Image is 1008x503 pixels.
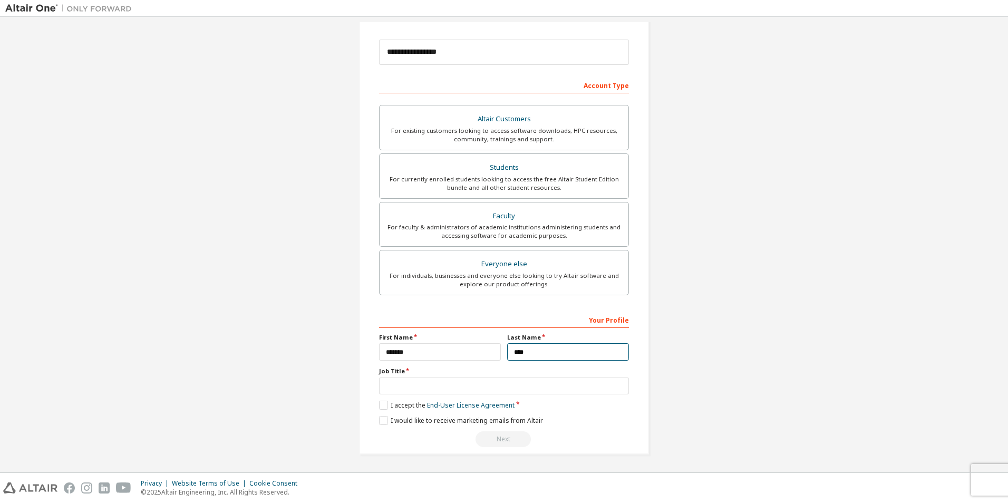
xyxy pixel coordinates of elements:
div: Your Profile [379,311,629,328]
div: Faculty [386,209,622,224]
label: I would like to receive marketing emails from Altair [379,416,543,425]
label: Job Title [379,367,629,375]
div: For faculty & administrators of academic institutions administering students and accessing softwa... [386,223,622,240]
div: Read and acccept EULA to continue [379,431,629,447]
div: Cookie Consent [249,479,304,488]
img: Altair One [5,3,137,14]
label: I accept the [379,401,515,410]
div: For existing customers looking to access software downloads, HPC resources, community, trainings ... [386,127,622,143]
img: linkedin.svg [99,482,110,494]
div: Altair Customers [386,112,622,127]
div: Everyone else [386,257,622,272]
label: Last Name [507,333,629,342]
div: Account Type [379,76,629,93]
p: © 2025 Altair Engineering, Inc. All Rights Reserved. [141,488,304,497]
a: End-User License Agreement [427,401,515,410]
div: Website Terms of Use [172,479,249,488]
div: Privacy [141,479,172,488]
img: altair_logo.svg [3,482,57,494]
div: Students [386,160,622,175]
div: For individuals, businesses and everyone else looking to try Altair software and explore our prod... [386,272,622,288]
img: youtube.svg [116,482,131,494]
div: For currently enrolled students looking to access the free Altair Student Edition bundle and all ... [386,175,622,192]
label: First Name [379,333,501,342]
img: facebook.svg [64,482,75,494]
img: instagram.svg [81,482,92,494]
